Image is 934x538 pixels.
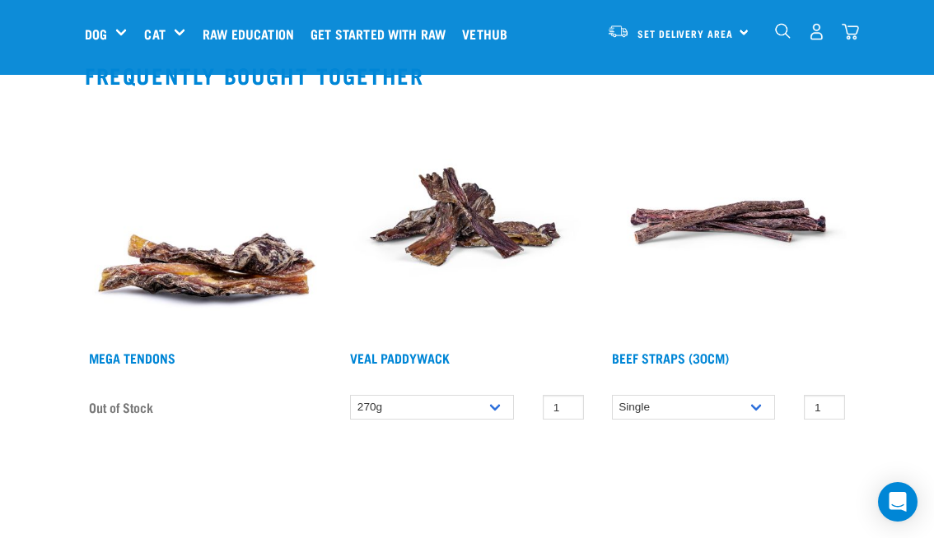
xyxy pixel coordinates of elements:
[85,101,326,342] img: 1295 Mega Tendons 01
[543,395,584,420] input: 1
[878,482,918,522] div: Open Intercom Messenger
[808,23,825,40] img: user.png
[637,30,733,36] span: Set Delivery Area
[85,63,849,88] h2: Frequently bought together
[608,101,849,342] img: Raw Essentials Beef Straps 6 Pack
[89,395,153,420] span: Out of Stock
[144,24,165,44] a: Cat
[607,24,629,39] img: van-moving.png
[458,1,520,67] a: Vethub
[350,354,450,361] a: Veal Paddywack
[85,24,107,44] a: Dog
[346,101,587,342] img: Stack of Veal Paddywhack For Pets
[306,1,458,67] a: Get started with Raw
[198,1,306,67] a: Raw Education
[775,23,791,39] img: home-icon-1@2x.png
[612,354,729,361] a: Beef Straps (30cm)
[89,354,175,361] a: Mega Tendons
[804,395,845,420] input: 1
[842,23,859,40] img: home-icon@2x.png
